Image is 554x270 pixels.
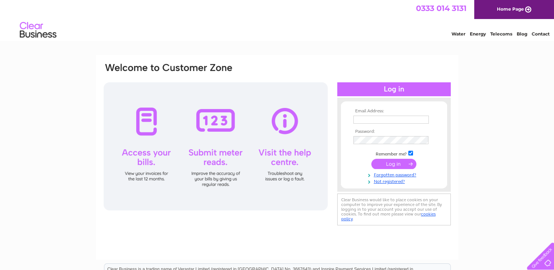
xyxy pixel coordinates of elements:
[532,31,550,37] a: Contact
[371,159,416,169] input: Submit
[352,109,436,114] th: Email Address:
[19,19,57,41] img: logo.png
[451,31,465,37] a: Water
[104,4,450,35] div: Clear Business is a trading name of Verastar Limited (registered in [GEOGRAPHIC_DATA] No. 3667643...
[353,177,436,184] a: Not registered?
[352,129,436,134] th: Password:
[341,211,436,221] a: cookies policy
[416,4,466,13] a: 0333 014 3131
[490,31,512,37] a: Telecoms
[337,194,451,225] div: Clear Business would like to place cookies on your computer to improve your experience of the sit...
[470,31,486,37] a: Energy
[517,31,527,37] a: Blog
[353,171,436,178] a: Forgotten password?
[352,150,436,157] td: Remember me?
